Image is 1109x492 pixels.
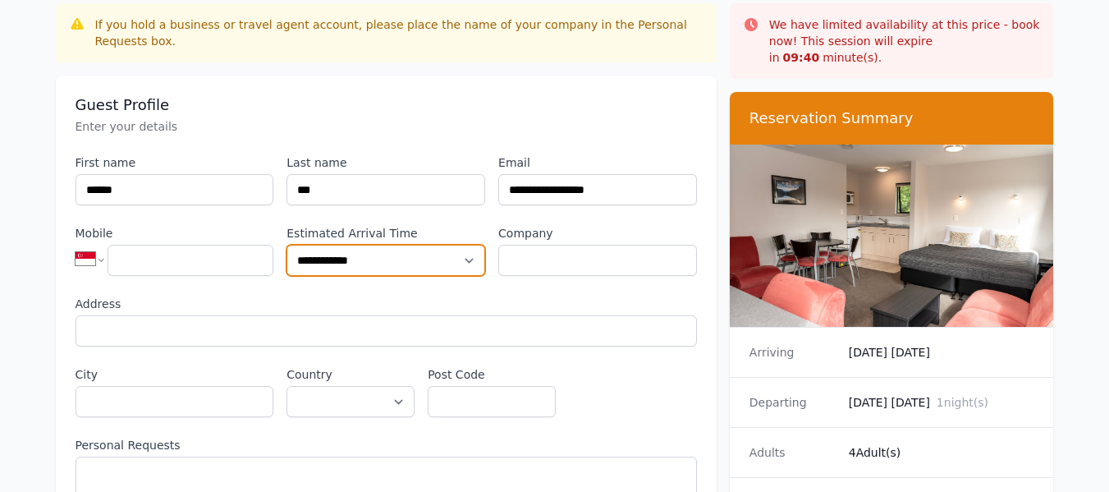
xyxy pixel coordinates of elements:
label: Country [286,366,415,383]
p: Enter your details [76,118,697,135]
label: Last name [286,154,485,171]
label: Email [498,154,697,171]
span: 1 night(s) [937,396,988,409]
dd: [DATE] [DATE] [849,394,1034,411]
h3: Guest Profile [76,95,697,115]
h3: Reservation Summary [749,108,1034,128]
label: Mobile [76,225,274,241]
dd: 4 Adult(s) [849,444,1034,461]
dt: Departing [749,394,836,411]
dd: [DATE] [DATE] [849,344,1034,361]
div: If you hold a business or travel agent account, please place the name of your company in the Pers... [95,16,703,49]
p: We have limited availability at this price - book now! This session will expire in minute(s). [769,16,1041,66]
label: City [76,366,274,383]
label: Post Code [428,366,556,383]
label: Personal Requests [76,437,697,453]
img: 1 Bedroom Family Unit [730,145,1054,327]
label: Address [76,296,697,312]
label: First name [76,154,274,171]
label: Company [498,225,697,241]
dt: Arriving [749,344,836,361]
strong: 09 : 40 [783,51,820,64]
dt: Adults [749,444,836,461]
label: Estimated Arrival Time [286,225,485,241]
